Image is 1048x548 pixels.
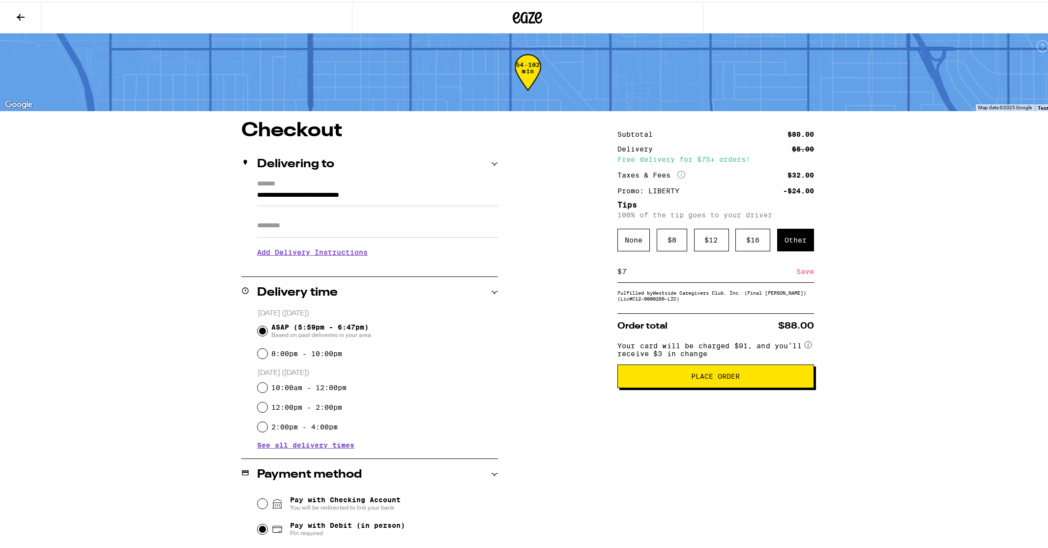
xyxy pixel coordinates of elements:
[617,336,802,356] span: Your card will be charged $91, and you’ll receive $3 in change
[796,259,814,280] div: Save
[2,96,35,109] img: Google
[617,209,814,217] p: 100% of the tip goes to your driver
[257,440,354,447] button: See all delivery times
[617,199,814,207] h5: Tips
[787,170,814,177] div: $32.00
[257,239,498,262] h3: Add Delivery Instructions
[787,129,814,136] div: $80.00
[783,185,814,192] div: -$24.00
[271,382,347,390] label: 10:00am - 12:00pm
[290,527,405,535] span: Pin required
[257,262,498,270] p: We'll contact you at [PHONE_NUMBER] when we arrive
[271,401,342,409] label: 12:00pm - 2:00pm
[777,227,814,249] div: Other
[792,144,814,151] div: $5.00
[290,502,401,510] span: You will be redirected to link your bank
[778,320,814,329] span: $88.00
[2,96,35,109] a: Open this area in Google Maps (opens a new window)
[515,60,541,96] div: 54-102 min
[617,288,814,300] div: Fulfilled by Westside Caregivers Club, Inc. (Final [PERSON_NAME]) (Lic# C12-0000266-LIC )
[290,494,401,510] span: Pay with Checking Account
[271,421,338,429] label: 2:00pm - 4:00pm
[271,321,371,337] span: ASAP (5:59pm - 6:47pm)
[735,227,770,249] div: $ 16
[271,348,342,356] label: 8:00pm - 10:00pm
[657,227,687,249] div: $ 8
[617,259,622,280] div: $
[258,307,498,316] p: [DATE] ([DATE])
[290,519,405,527] span: Pay with Debit (in person)
[617,169,685,178] div: Taxes & Fees
[257,156,334,168] h2: Delivering to
[617,144,660,151] div: Delivery
[617,227,650,249] div: None
[241,119,498,139] h1: Checkout
[622,265,796,274] input: 0
[617,363,814,386] button: Place Order
[617,154,814,161] div: Free delivery for $75+ orders!
[271,329,371,337] span: Based on past deliveries in your area
[257,285,338,297] h2: Delivery time
[258,366,498,376] p: [DATE] ([DATE])
[617,185,686,192] div: Promo: LIBERTY
[617,320,668,329] span: Order total
[617,129,660,136] div: Subtotal
[692,371,740,378] span: Place Order
[978,103,1032,108] span: Map data ©2025 Google
[6,7,71,15] span: Hi. Need any help?
[694,227,729,249] div: $ 12
[257,467,362,479] h2: Payment method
